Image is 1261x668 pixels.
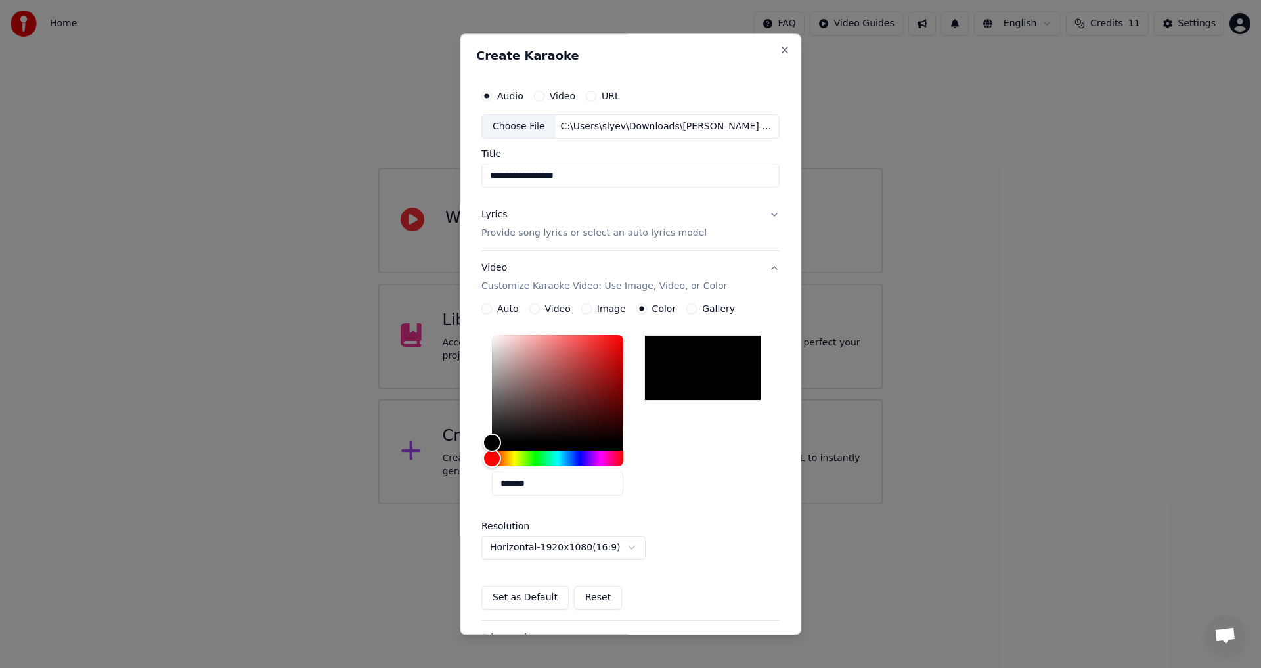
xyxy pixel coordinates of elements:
button: VideoCustomize Karaoke Video: Use Image, Video, or Color [481,252,780,304]
div: VideoCustomize Karaoke Video: Use Image, Video, or Color [481,304,780,621]
label: Resolution [481,522,613,531]
button: Reset [574,587,622,610]
label: Color [652,305,676,314]
label: Image [597,305,626,314]
button: Set as Default [481,587,569,610]
button: Advanced [481,621,780,656]
label: Video [550,91,575,100]
p: Provide song lyrics or select an auto lyrics model [481,227,707,240]
div: C:\Users\slyev\Downloads\[PERSON_NAME] Railway 4.mp3 [556,120,779,133]
label: Title [481,150,780,159]
div: Choose File [482,115,556,139]
label: Audio [497,91,523,100]
div: Hue [492,451,623,467]
label: Auto [497,305,519,314]
div: Lyrics [481,209,507,222]
label: Video [545,305,571,314]
label: URL [602,91,620,100]
div: Video [481,262,727,294]
label: Gallery [702,305,735,314]
p: Customize Karaoke Video: Use Image, Video, or Color [481,280,727,294]
h2: Create Karaoke [476,50,785,62]
button: LyricsProvide song lyrics or select an auto lyrics model [481,198,780,251]
div: Color [492,336,623,443]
